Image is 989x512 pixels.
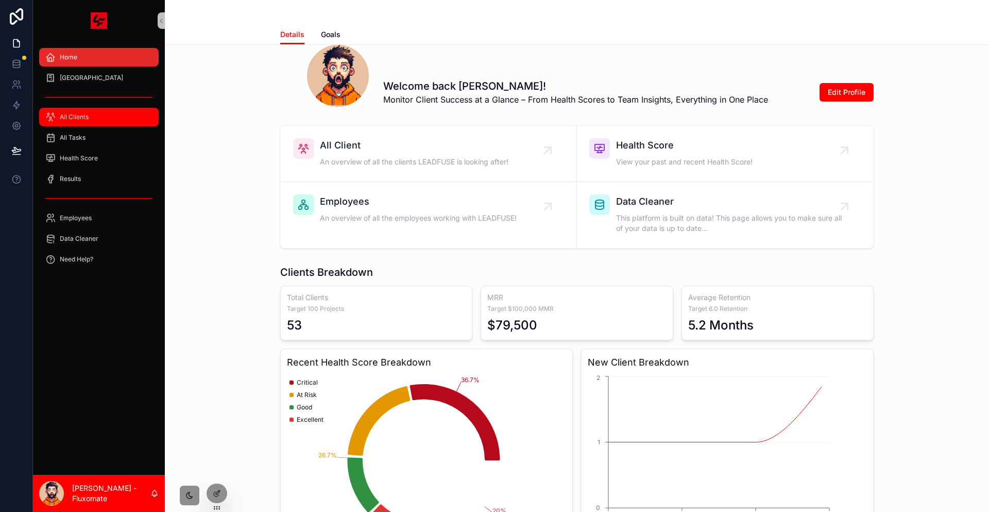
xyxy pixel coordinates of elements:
[280,265,373,279] h1: Clients Breakdown
[39,128,159,147] a: All Tasks
[287,292,466,303] h3: Total Clients
[318,451,337,459] tspan: 26.7%
[39,229,159,248] a: Data Cleaner
[297,403,312,411] span: Good
[60,214,92,222] span: Employees
[287,305,466,313] span: Target 100 Projects
[297,378,318,387] span: Critical
[320,157,508,167] span: An overview of all the clients LEADFUSE is looking after!
[39,149,159,168] a: Health Score
[461,376,480,384] tspan: 36.7%
[320,194,517,209] span: Employees
[616,194,844,209] span: Data Cleaner
[287,355,566,370] h3: Recent Health Score Breakdown
[321,29,340,40] span: Goals
[60,74,123,82] span: [GEOGRAPHIC_DATA]
[281,182,577,248] a: EmployeesAn overview of all the employees working with LEADFUSE!
[321,25,340,46] a: Goals
[820,83,874,102] button: Edit Profile
[688,292,867,303] h3: Average Retention
[616,138,753,153] span: Health Score
[828,87,865,97] span: Edit Profile
[577,182,873,248] a: Data CleanerThis platform is built on data! This page allows you to make sure all of your data is...
[383,93,768,106] span: Monitor Client Success at a Glance – From Health Scores to Team Insights, Everything in One Place
[588,355,867,370] h3: New Client Breakdown
[39,209,159,227] a: Employees
[688,317,754,334] div: 5.2 Months
[320,138,508,153] span: All Client
[487,305,666,313] span: Target $100,000 MMR
[596,374,600,382] tspan: 2
[39,69,159,87] a: [GEOGRAPHIC_DATA]
[280,25,304,45] a: Details
[616,157,753,167] span: View your past and recent Health Score!
[487,292,666,303] h3: MRR
[688,305,867,313] span: Target 6.0 Retention
[33,41,165,280] div: scrollable content
[297,416,323,424] span: Excellent
[60,175,81,183] span: Results
[596,504,600,511] tspan: 0
[577,126,873,182] a: Health ScoreView your past and recent Health Score!
[60,154,98,162] span: Health Score
[60,53,77,61] span: Home
[39,48,159,67] a: Home
[281,126,577,182] a: All ClientAn overview of all the clients LEADFUSE is looking after!
[91,12,107,29] img: App logo
[280,29,304,40] span: Details
[39,170,159,188] a: Results
[60,134,86,142] span: All Tasks
[287,317,302,334] div: 53
[39,108,159,126] a: All Clients
[320,213,517,223] span: An overview of all the employees working with LEADFUSE!
[60,235,98,243] span: Data Cleaner
[598,438,600,446] tspan: 1
[487,317,537,334] div: $79,500
[72,483,150,504] p: [PERSON_NAME] - Fluxomate
[60,113,89,121] span: All Clients
[383,79,768,93] h1: Welcome back [PERSON_NAME]!
[616,213,844,234] span: This platform is built on data! This page allows you to make sure all of your data is up to date...
[297,391,317,399] span: At Risk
